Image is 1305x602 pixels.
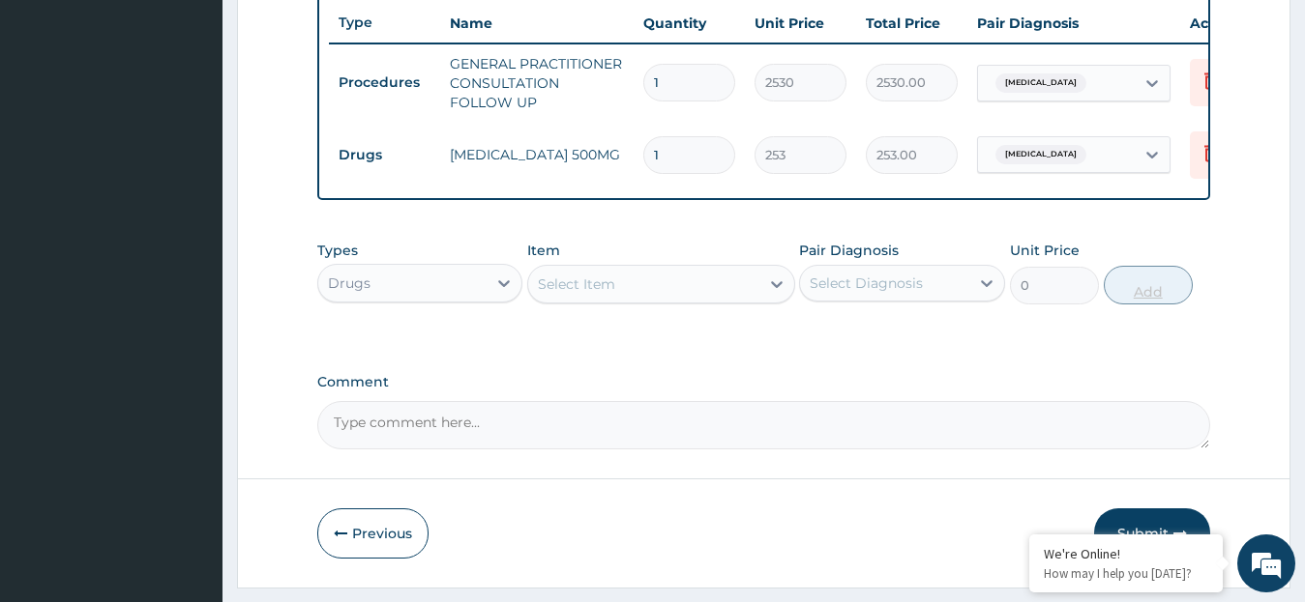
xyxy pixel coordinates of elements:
th: Type [329,5,440,41]
th: Total Price [856,4,967,43]
button: Submit [1094,508,1210,559]
label: Item [527,241,560,260]
div: Minimize live chat window [317,10,364,56]
span: [MEDICAL_DATA] [995,145,1086,164]
th: Pair Diagnosis [967,4,1180,43]
p: How may I help you today? [1044,565,1208,582]
label: Unit Price [1010,241,1080,260]
td: Procedures [329,65,440,100]
td: [MEDICAL_DATA] 500MG [440,135,634,174]
div: We're Online! [1044,545,1208,562]
div: Drugs [328,273,371,293]
th: Unit Price [745,4,856,43]
div: Chat with us now [101,108,325,133]
label: Comment [317,374,1211,390]
th: Actions [1180,4,1277,43]
td: GENERAL PRACTITIONER CONSULTATION FOLLOW UP [440,44,634,122]
img: d_794563401_company_1708531726252_794563401 [36,97,78,145]
textarea: Type your message and hit 'Enter' [10,399,369,467]
div: Select Diagnosis [810,273,923,293]
th: Name [440,4,634,43]
th: Quantity [634,4,745,43]
label: Pair Diagnosis [799,241,899,260]
button: Add [1104,266,1193,304]
span: [MEDICAL_DATA] [995,73,1086,93]
div: Select Item [538,274,615,294]
button: Previous [317,508,429,559]
span: We're online! [112,179,267,374]
td: Drugs [329,137,440,173]
label: Types [317,243,358,259]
